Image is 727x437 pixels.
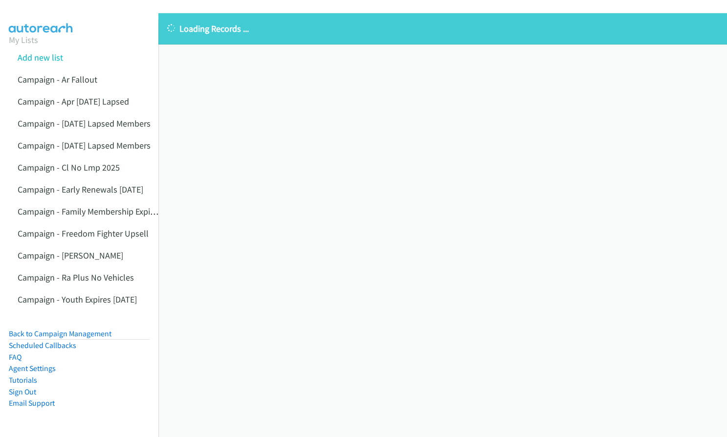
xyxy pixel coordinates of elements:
[9,387,36,396] a: Sign Out
[18,96,129,107] a: Campaign - Apr [DATE] Lapsed
[18,206,187,217] a: Campaign - Family Membership Expires [DATE]
[167,22,718,35] p: Loading Records ...
[18,250,123,261] a: Campaign - [PERSON_NAME]
[18,162,120,173] a: Campaign - Cl No Lmp 2025
[18,52,63,63] a: Add new list
[9,398,55,408] a: Email Support
[18,118,151,129] a: Campaign - [DATE] Lapsed Members
[18,228,149,239] a: Campaign - Freedom Fighter Upsell
[9,329,111,338] a: Back to Campaign Management
[9,375,37,385] a: Tutorials
[9,364,56,373] a: Agent Settings
[9,34,38,45] a: My Lists
[9,341,76,350] a: Scheduled Callbacks
[18,272,134,283] a: Campaign - Ra Plus No Vehicles
[9,352,22,362] a: FAQ
[18,294,137,305] a: Campaign - Youth Expires [DATE]
[18,140,151,151] a: Campaign - [DATE] Lapsed Members
[18,74,97,85] a: Campaign - Ar Fallout
[18,184,143,195] a: Campaign - Early Renewals [DATE]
